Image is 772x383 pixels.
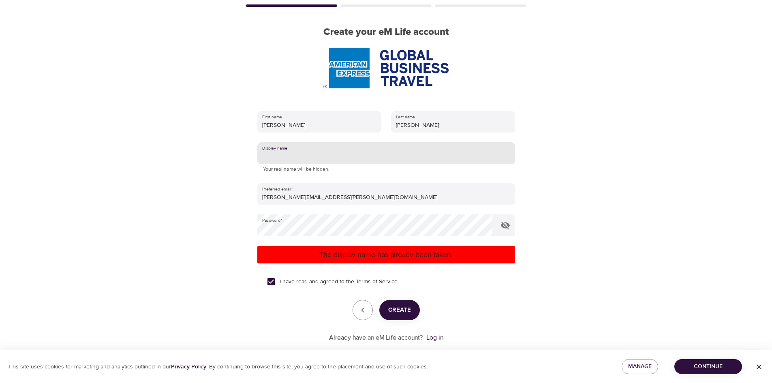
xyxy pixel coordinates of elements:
[171,363,206,370] a: Privacy Policy
[329,333,423,342] p: Already have an eM Life account?
[244,26,528,38] h2: Create your eM Life account
[628,362,652,372] span: Manage
[261,249,512,260] p: The display name has already been taken.
[280,278,398,286] span: I have read and agreed to the
[426,334,443,342] a: Log in
[681,362,736,372] span: Continue
[388,305,411,315] span: Create
[674,359,742,374] button: Continue
[356,278,398,286] a: Terms of Service
[622,359,658,374] button: Manage
[323,48,448,88] img: AmEx%20GBT%20logo.png
[379,300,420,320] button: Create
[263,165,509,173] p: Your real name will be hidden.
